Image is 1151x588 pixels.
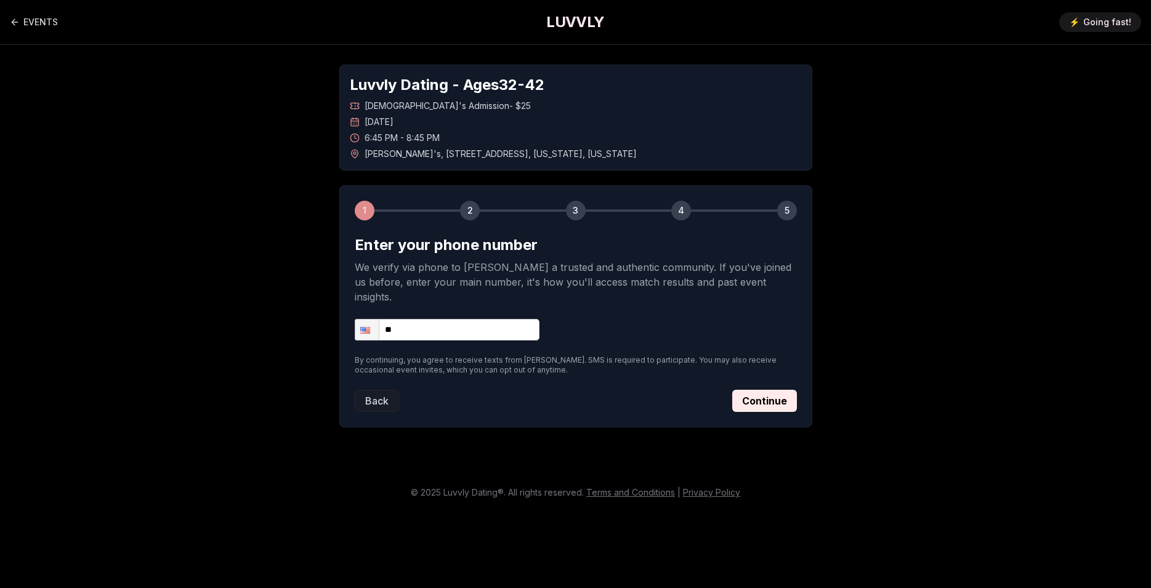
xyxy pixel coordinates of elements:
p: By continuing, you agree to receive texts from [PERSON_NAME]. SMS is required to participate. You... [355,355,797,375]
div: 1 [355,201,374,220]
p: We verify via phone to [PERSON_NAME] a trusted and authentic community. If you've joined us befor... [355,260,797,304]
a: Terms and Conditions [586,487,675,497]
span: 6:45 PM - 8:45 PM [365,132,440,144]
button: Continue [732,390,797,412]
button: Back [355,390,399,412]
span: Going fast! [1083,16,1131,28]
div: United States: + 1 [355,320,379,340]
h1: Luvvly Dating - Ages 32 - 42 [350,75,802,95]
div: 3 [566,201,586,220]
h2: Enter your phone number [355,235,797,255]
span: | [677,487,681,497]
div: 4 [671,201,691,220]
span: [DEMOGRAPHIC_DATA]'s Admission - $25 [365,100,531,112]
a: Back to events [10,10,58,34]
a: Privacy Policy [683,487,740,497]
div: 2 [460,201,480,220]
span: [PERSON_NAME]'s , [STREET_ADDRESS] , [US_STATE] , [US_STATE] [365,148,637,160]
span: [DATE] [365,116,394,128]
div: 5 [777,201,797,220]
span: ⚡️ [1069,16,1080,28]
a: LUVVLY [546,12,604,32]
